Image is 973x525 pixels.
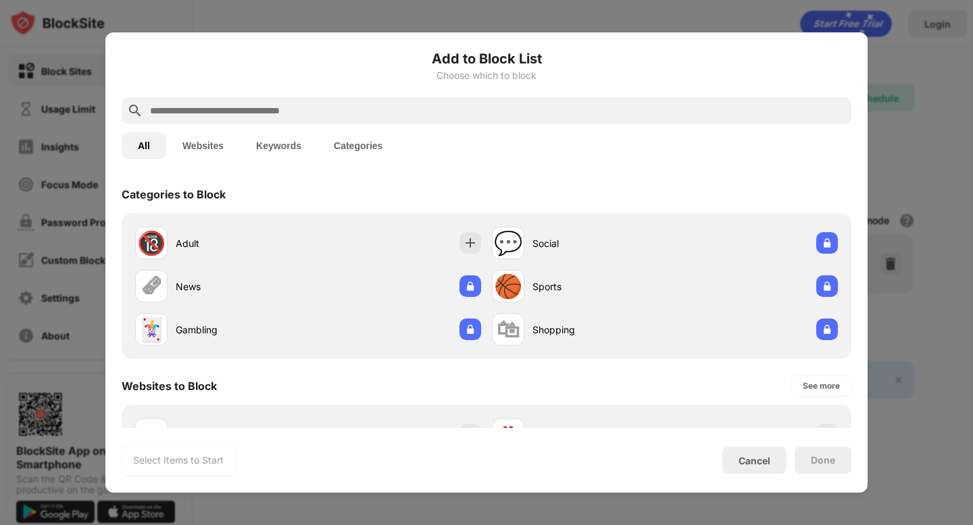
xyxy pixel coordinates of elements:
div: 🏀 [494,273,522,300]
div: Select Items to Start [133,453,224,467]
div: Shopping [532,323,665,337]
div: Websites to Block [122,379,217,393]
div: Social [532,236,665,250]
div: [DOMAIN_NAME] [532,428,665,442]
button: Categories [318,132,399,159]
div: Gambling [176,323,308,337]
div: 🛍 [497,316,520,343]
div: Choose which to block [122,70,851,81]
img: search.svg [127,103,143,119]
div: News [176,279,308,294]
div: Categories to Block [122,188,226,201]
div: See more [803,379,840,393]
button: Keywords [240,132,318,159]
button: All [122,132,166,159]
div: [DOMAIN_NAME] [176,428,308,442]
div: Adult [176,236,308,250]
h6: Add to Block List [122,49,851,69]
button: Websites [166,132,240,159]
div: 🃏 [137,316,166,343]
img: favicons [143,426,159,443]
div: Done [811,455,835,466]
div: 💬 [494,229,522,257]
div: Cancel [739,455,770,466]
img: favicons [500,426,516,443]
div: 🔞 [137,229,166,257]
div: 🗞 [140,273,163,300]
div: Sports [532,279,665,294]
